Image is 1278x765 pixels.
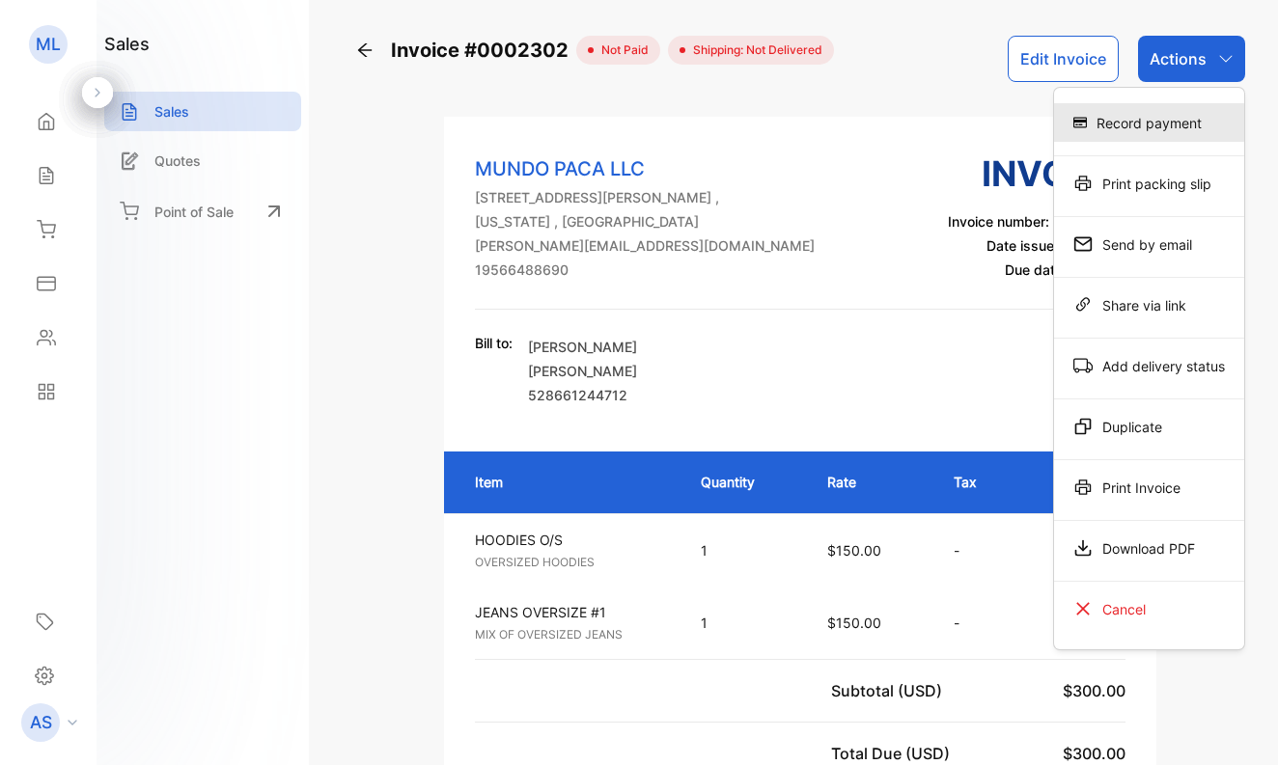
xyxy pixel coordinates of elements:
p: Tax [954,472,999,492]
div: Record payment [1054,103,1244,142]
div: Add delivery status [1054,346,1244,385]
p: Subtotal (USD) [831,679,950,702]
p: Bill to: [475,333,513,353]
p: [PERSON_NAME][EMAIL_ADDRESS][DOMAIN_NAME] [475,235,815,256]
button: Edit Invoice [1008,36,1119,82]
p: Actions [1150,47,1207,70]
p: MUNDO PACA LLC [475,154,815,183]
span: $300.00 [1063,681,1125,700]
p: 528661244712 [528,385,637,405]
p: - [954,613,999,633]
div: Cancel [1054,589,1244,628]
span: $150.00 [827,542,881,559]
p: Quotes [154,150,201,171]
h3: Invoice [948,148,1125,200]
p: [PERSON_NAME] [528,337,637,357]
span: not paid [594,41,649,59]
p: HOODIES O/S [475,530,666,550]
div: Share via link [1054,286,1244,324]
span: Due date: [1005,261,1067,278]
span: Date issued: [986,237,1067,254]
p: ML [36,32,61,57]
p: Quantity [701,472,789,492]
p: Rate [827,472,915,492]
p: MIX OF OVERSIZED JEANS [475,626,666,643]
div: Send by email [1054,225,1244,263]
p: AS [30,710,52,735]
span: Invoice number: [948,213,1049,230]
div: Print Invoice [1054,468,1244,506]
span: $150.00 [827,615,881,631]
span: Invoice #0002302 [391,36,576,65]
p: Sales [154,101,189,122]
p: [US_STATE] , [GEOGRAPHIC_DATA] [475,211,815,232]
p: Total Due (USD) [831,742,958,765]
button: Actions [1138,36,1245,82]
p: 19566488690 [475,260,815,280]
p: [STREET_ADDRESS][PERSON_NAME] , [475,187,815,207]
p: JEANS OVERSIZE #1 [475,602,666,622]
div: Duplicate [1054,407,1244,446]
a: Point of Sale [104,190,301,232]
p: - [954,540,999,560]
a: Quotes [104,141,301,180]
p: 1 [701,613,789,633]
span: $300.00 [1063,744,1125,763]
h1: sales [104,31,150,57]
div: Download PDF [1054,529,1244,567]
a: Sales [104,92,301,131]
p: Point of Sale [154,202,234,222]
p: OVERSIZED HOODIES [475,554,666,571]
button: Open LiveChat chat widget [15,8,73,66]
div: Print packing slip [1054,164,1244,203]
p: 1 [701,540,789,560]
p: Item [475,472,662,492]
p: Amount [1039,472,1125,492]
span: Shipping: Not Delivered [685,41,822,59]
p: [PERSON_NAME] [528,361,637,381]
